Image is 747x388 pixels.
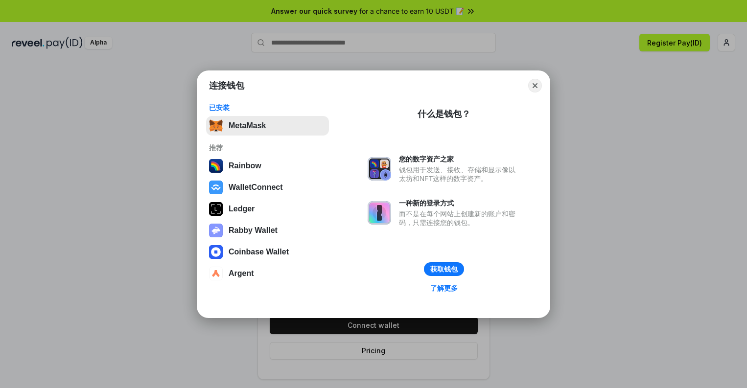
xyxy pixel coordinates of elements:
button: Rainbow [206,156,329,176]
img: svg+xml,%3Csvg%20width%3D%2228%22%20height%3D%2228%22%20viewBox%3D%220%200%2028%2028%22%20fill%3D... [209,267,223,280]
button: 获取钱包 [424,262,464,276]
button: Rabby Wallet [206,221,329,240]
div: 已安装 [209,103,326,112]
button: Close [528,79,542,92]
div: 推荐 [209,143,326,152]
img: svg+xml,%3Csvg%20fill%3D%22none%22%20height%3D%2233%22%20viewBox%3D%220%200%2035%2033%22%20width%... [209,119,223,133]
div: 一种新的登录方式 [399,199,520,207]
button: WalletConnect [206,178,329,197]
div: Rabby Wallet [229,226,278,235]
div: 了解更多 [430,284,458,293]
img: svg+xml,%3Csvg%20xmlns%3D%22http%3A%2F%2Fwww.w3.org%2F2000%2Fsvg%22%20fill%3D%22none%22%20viewBox... [368,157,391,181]
div: Ledger [229,205,255,213]
img: svg+xml,%3Csvg%20xmlns%3D%22http%3A%2F%2Fwww.w3.org%2F2000%2Fsvg%22%20width%3D%2228%22%20height%3... [209,202,223,216]
div: Rainbow [229,161,261,170]
div: Argent [229,269,254,278]
img: svg+xml,%3Csvg%20width%3D%2228%22%20height%3D%2228%22%20viewBox%3D%220%200%2028%2028%22%20fill%3D... [209,181,223,194]
div: Coinbase Wallet [229,248,289,256]
button: MetaMask [206,116,329,136]
img: svg+xml,%3Csvg%20width%3D%22120%22%20height%3D%22120%22%20viewBox%3D%220%200%20120%20120%22%20fil... [209,159,223,173]
button: Argent [206,264,329,283]
a: 了解更多 [424,282,464,295]
div: MetaMask [229,121,266,130]
div: 获取钱包 [430,265,458,274]
div: 什么是钱包？ [418,108,470,120]
div: WalletConnect [229,183,283,192]
button: Coinbase Wallet [206,242,329,262]
div: 您的数字资产之家 [399,155,520,163]
img: svg+xml,%3Csvg%20width%3D%2228%22%20height%3D%2228%22%20viewBox%3D%220%200%2028%2028%22%20fill%3D... [209,245,223,259]
div: 钱包用于发送、接收、存储和显示像以太坊和NFT这样的数字资产。 [399,165,520,183]
button: Ledger [206,199,329,219]
h1: 连接钱包 [209,80,244,91]
img: svg+xml,%3Csvg%20xmlns%3D%22http%3A%2F%2Fwww.w3.org%2F2000%2Fsvg%22%20fill%3D%22none%22%20viewBox... [368,201,391,225]
img: svg+xml,%3Csvg%20xmlns%3D%22http%3A%2F%2Fwww.w3.org%2F2000%2Fsvg%22%20fill%3D%22none%22%20viewBox... [209,224,223,237]
div: 而不是在每个网站上创建新的账户和密码，只需连接您的钱包。 [399,209,520,227]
